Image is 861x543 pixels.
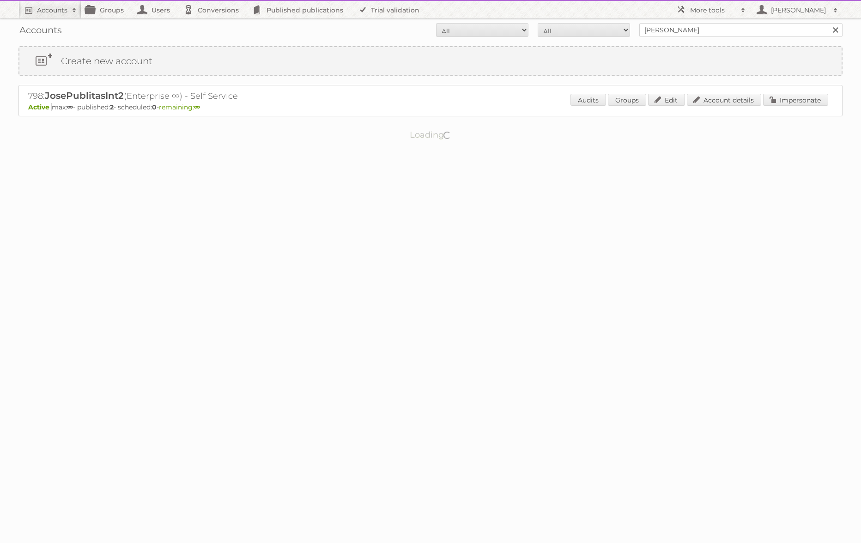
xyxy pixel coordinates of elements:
a: Groups [608,94,646,106]
strong: ∞ [67,103,73,111]
a: Edit [648,94,685,106]
a: Groups [81,1,133,18]
span: remaining: [159,103,200,111]
a: Published publications [248,1,352,18]
h2: Accounts [37,6,67,15]
a: Account details [687,94,761,106]
a: Impersonate [763,94,828,106]
a: Trial validation [352,1,429,18]
strong: 2 [110,103,114,111]
strong: ∞ [194,103,200,111]
h2: 798: (Enterprise ∞) - Self Service [28,90,352,102]
p: max: - published: - scheduled: - [28,103,833,111]
a: More tools [672,1,750,18]
a: [PERSON_NAME] [750,1,843,18]
h2: [PERSON_NAME] [769,6,829,15]
a: Audits [570,94,606,106]
a: Conversions [179,1,248,18]
span: Active [28,103,52,111]
h2: More tools [690,6,736,15]
a: Create new account [19,47,842,75]
a: Users [133,1,179,18]
p: Loading [381,126,481,144]
a: Accounts [18,1,81,18]
span: JosePublitasInt2 [45,90,124,101]
strong: 0 [152,103,157,111]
